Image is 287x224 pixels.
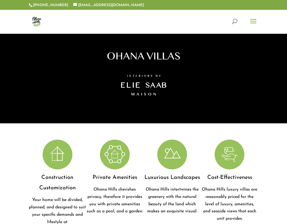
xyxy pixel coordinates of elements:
[73,3,144,7] a: [EMAIL_ADDRESS][DOMAIN_NAME]
[86,172,143,186] h4: Private Amenities
[30,15,43,28] img: ohana-hills
[29,172,86,196] h4: Construction Customization
[86,186,143,215] div: Ohana Hills cherishes privacy, therefore it provides you with private amenities such as a pool, a...
[143,172,201,186] h4: Luxurious Landscapes
[33,3,68,7] a: [PHONE_NUMBER]
[201,186,258,222] div: Ohana Hills luxury villas are reasonably priced for the level of luxury, amenities, and seaside v...
[143,186,201,215] div: Ohana Hills intertwines the greenery with the natural beauty of the land which makes an exquisite...
[201,172,258,186] h4: Cost-Effectiveness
